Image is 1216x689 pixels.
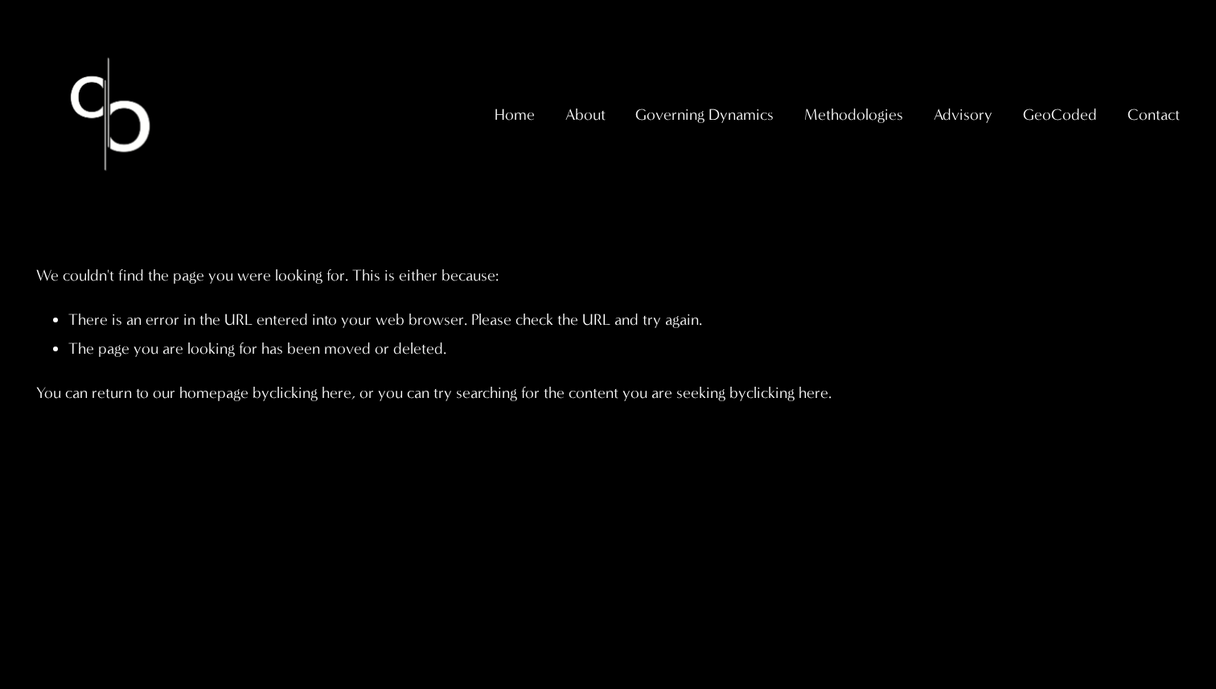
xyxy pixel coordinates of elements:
[565,100,606,129] span: About
[1128,99,1180,130] a: folder dropdown
[565,99,606,130] a: folder dropdown
[36,379,1179,407] p: You can return to our homepage by , or you can try searching for the content you are seeking by .
[495,99,535,130] a: Home
[804,99,903,130] a: folder dropdown
[1128,100,1180,129] span: Contact
[269,383,351,402] a: clicking here
[36,40,184,188] img: Christopher Sanchez &amp; Co.
[1023,100,1097,129] span: GeoCoded
[68,334,1179,363] li: The page you are looking for has been moved or deleted.
[68,306,1179,334] li: There is an error in the URL entered into your web browser. Please check the URL and try again.
[934,99,992,130] a: folder dropdown
[36,225,1179,290] p: We couldn't find the page you were looking for. This is either because:
[1023,99,1097,130] a: folder dropdown
[635,99,774,130] a: folder dropdown
[804,100,903,129] span: Methodologies
[934,100,992,129] span: Advisory
[746,383,828,402] a: clicking here
[635,100,774,129] span: Governing Dynamics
